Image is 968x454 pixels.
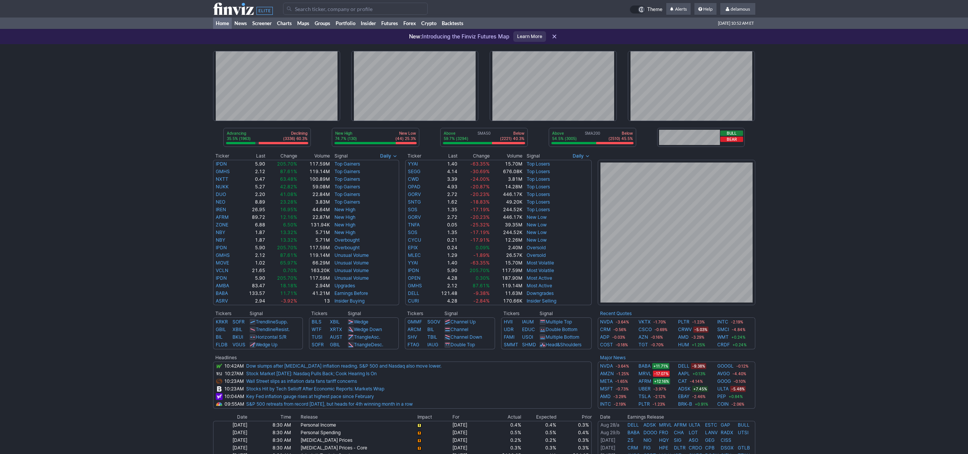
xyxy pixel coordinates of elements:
[721,430,733,435] a: RADX
[333,18,358,29] a: Portfolio
[232,334,243,340] a: BKUI
[451,319,476,325] a: Channel Up
[490,168,523,175] td: 676.08K
[232,342,245,347] a: VGUS
[280,169,297,174] span: 87.61%
[552,131,577,136] p: Above
[600,370,614,378] a: AMZN
[408,191,421,197] a: GORV
[738,430,748,435] a: UTSI
[330,342,340,347] a: GBIL
[408,222,420,228] a: TNFA
[246,371,377,376] a: Stock Market [DATE]: Nasdaq Pulls Back; Cook Hearing Is On
[504,342,518,347] a: SMMT
[600,355,626,360] a: Major News
[504,319,513,325] a: HVII
[427,334,437,340] a: TBIL
[731,6,750,12] span: delamous
[500,131,524,136] p: Below
[232,18,250,29] a: News
[266,152,298,160] th: Change
[216,275,227,281] a: IPDN
[638,370,651,378] a: MRVL
[546,334,579,340] a: Multiple Bottom
[721,437,731,443] a: CISS
[232,319,245,325] a: SOFR
[674,445,686,451] a: DLTR
[608,136,633,141] p: (2510) 45.5%
[717,318,728,326] a: INTC
[600,318,613,326] a: NVDA
[239,152,266,160] th: Last
[451,342,475,347] a: Double Top
[408,283,422,288] a: GMHS
[354,327,382,332] a: Wedge Down
[627,430,640,435] a: BABA
[408,184,420,190] a: OPAD
[408,327,421,332] a: ARCM
[431,175,458,183] td: 3.39
[504,327,514,332] a: UDR
[527,268,554,273] a: Most Volatile
[334,161,360,167] a: Top Gainers
[527,298,556,304] a: Insider Selling
[335,136,357,141] p: 74.7% (130)
[689,430,698,435] a: LOT
[334,252,369,258] a: Unusual Volume
[239,183,266,191] td: 5.27
[689,437,698,443] a: ASO
[573,152,584,160] span: Daily
[431,183,458,191] td: 4.93
[522,334,533,340] a: USOI
[630,5,662,14] a: Theme
[674,437,681,443] a: SIG
[451,327,468,332] a: Channel
[216,298,228,304] a: ASRV
[439,18,466,29] a: Backtests
[216,229,225,235] a: NBY
[659,430,668,435] a: FRO
[600,326,611,333] a: CRM
[334,260,369,266] a: Unusual Volume
[334,176,360,182] a: Top Gainers
[330,319,340,325] a: XBIL
[213,152,239,160] th: Ticker
[216,327,226,332] a: GBIL
[600,378,613,385] a: META
[470,169,490,174] span: -30.69%
[627,422,639,428] a: DELL
[717,393,726,400] a: PEP
[600,311,632,316] b: Recent Quotes
[216,184,229,190] a: NUKK
[334,199,360,205] a: Top Gainers
[216,290,228,296] a: BABA
[721,422,730,428] a: GAP
[527,161,550,167] a: Top Losers
[600,362,613,370] a: NVDA
[527,252,546,258] a: Oversold
[431,160,458,168] td: 1.40
[705,422,717,428] a: ESTC
[522,327,535,332] a: EDUC
[600,422,619,428] a: Aug 28/a
[527,199,550,205] a: Top Losers
[527,229,547,235] a: New Low
[395,131,416,136] p: New Low
[408,334,417,340] a: SHV
[717,385,729,393] a: ULTA
[408,275,420,281] a: OPEN
[600,430,620,435] a: Aug 29/b
[334,153,348,159] span: Signal
[659,445,668,451] a: HPE
[627,445,638,451] a: CRM
[283,3,428,15] input: Search
[216,237,225,243] a: NBY
[358,18,379,29] a: Insider
[334,237,360,243] a: Overbought
[638,400,650,408] a: PLTR
[527,214,547,220] a: New Low
[571,152,592,160] button: Signals interval
[408,214,421,220] a: GORV
[500,136,524,141] p: (2221) 40.3%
